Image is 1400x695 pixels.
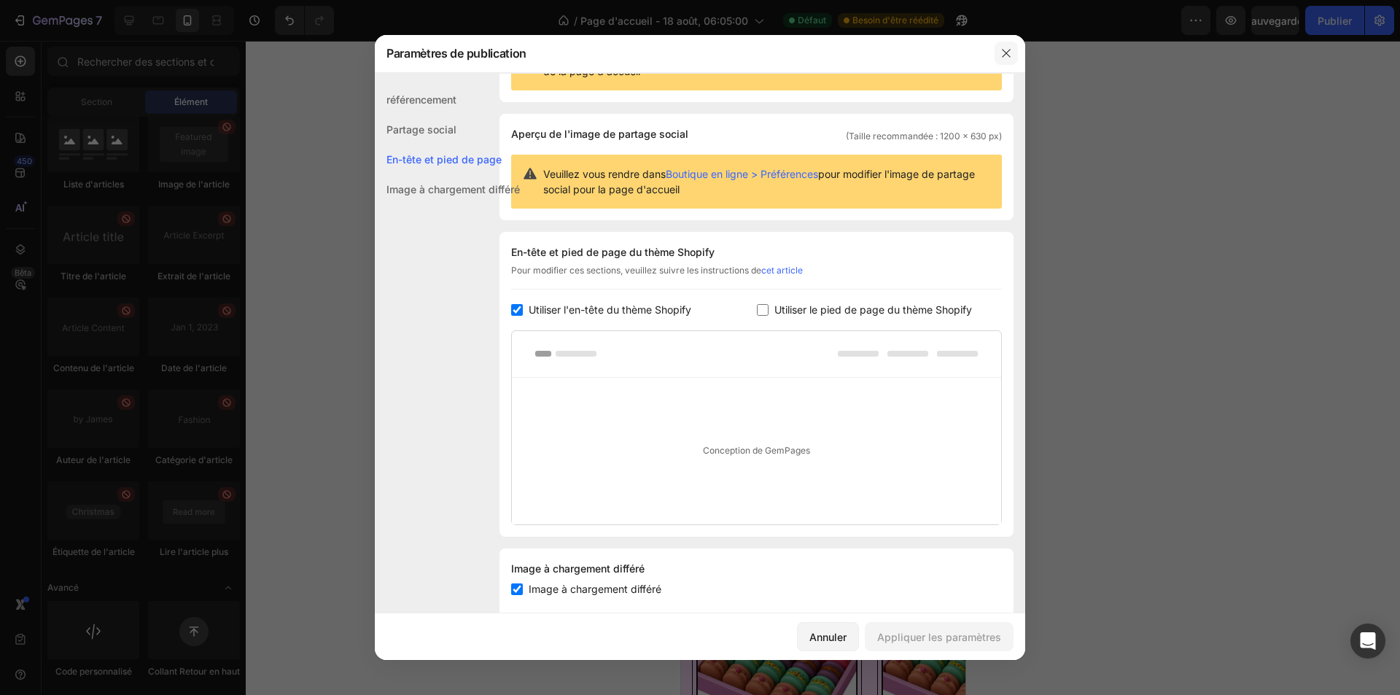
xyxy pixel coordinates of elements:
font: En-tête et pied de page du thème Shopify [511,246,715,258]
button: Annuler [797,622,859,651]
strong: macaron. [238,477,288,496]
font: (Taille recommandée : 1200 x 630 px) [846,131,1002,141]
font: Image à chargement différé [386,183,520,195]
font: Image à chargement différé [511,562,645,575]
a: La Belle [15,525,176,686]
a: cet article [761,265,803,276]
font: Annuler [809,631,847,643]
font: Image à chargement différé [529,583,661,595]
font: Veuillez vous rendre dans [543,168,666,180]
span: iPhone 13 Pro ( 390 px) [78,7,172,22]
font: Pour modifier ces sections, veuillez suivre les instructions de [511,265,761,276]
font: Appliquer les paramètres [877,631,1001,643]
font: En-tête et pied de page [386,153,502,166]
font: Utiliser le pied de page du thème Shopify [774,303,972,316]
div: Ouvrir Intercom Messenger [1350,624,1385,659]
font: référencement [386,93,456,106]
a: Boutique en ligne > Préférences [666,168,818,180]
p: It's not just a . [2,475,122,498]
p: It's not just a [168,475,288,498]
font: Partage social [386,123,456,136]
strong: macaron [72,477,118,496]
button: Appliquer les paramètres [865,622,1014,651]
font: Paramètres de publication [386,46,526,61]
font: Aperçu de l'image de partage social [511,128,688,140]
a: La Belle [201,525,362,686]
div: Drop element here [112,440,190,451]
font: Conception de GemPages [703,445,810,456]
font: Utiliser l'en-tête du thème Shopify [529,303,691,316]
